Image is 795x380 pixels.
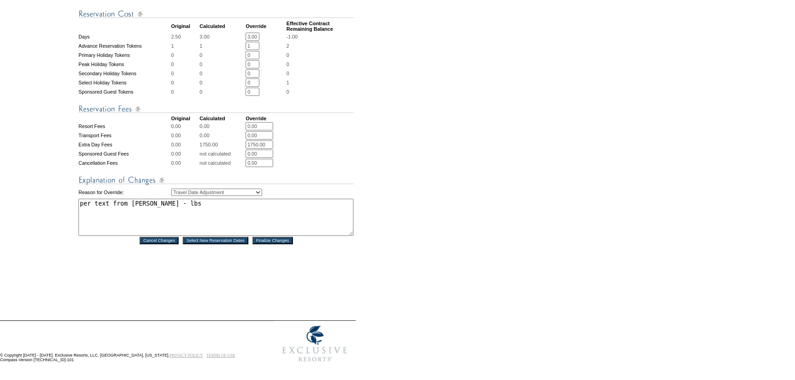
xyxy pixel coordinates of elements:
[200,69,245,78] td: 0
[78,187,170,198] td: Reason for Override:
[171,78,199,87] td: 0
[171,116,199,121] td: Original
[171,131,199,140] td: 0.00
[246,116,286,121] td: Override
[286,52,289,58] span: 0
[200,159,245,167] td: not calculated
[169,353,203,358] a: PRIVACY POLICY
[286,34,297,39] span: -1.00
[286,80,289,85] span: 1
[200,21,245,32] td: Calculated
[171,69,199,78] td: 0
[171,140,199,149] td: 0.00
[286,89,289,95] span: 0
[286,71,289,76] span: 0
[78,69,170,78] td: Secondary Holiday Tokens
[78,8,354,20] img: Reservation Cost
[183,237,248,244] input: Select New Reservation Dates
[200,42,245,50] td: 1
[78,88,170,96] td: Sponsored Guest Tokens
[286,43,289,49] span: 2
[78,51,170,59] td: Primary Holiday Tokens
[78,131,170,140] td: Transport Fees
[200,116,245,121] td: Calculated
[200,150,245,158] td: not calculated
[171,21,199,32] td: Original
[252,237,293,244] input: Finalize Changes
[200,131,245,140] td: 0.00
[286,21,354,32] td: Effective Contract Remaining Balance
[78,33,170,41] td: Days
[78,78,170,87] td: Select Holiday Tokens
[171,122,199,130] td: 0.00
[246,21,286,32] td: Override
[200,51,245,59] td: 0
[78,122,170,130] td: Resort Fees
[200,33,245,41] td: 3.00
[78,159,170,167] td: Cancellation Fees
[78,150,170,158] td: Sponsored Guest Fees
[171,60,199,68] td: 0
[200,122,245,130] td: 0.00
[200,60,245,68] td: 0
[171,51,199,59] td: 0
[171,33,199,41] td: 2.50
[200,140,245,149] td: 1750.00
[140,237,179,244] input: Cancel Changes
[78,103,354,115] img: Reservation Fees
[200,88,245,96] td: 0
[78,42,170,50] td: Advance Reservation Tokens
[78,140,170,149] td: Extra Day Fees
[274,321,356,367] img: Exclusive Resorts
[171,150,199,158] td: 0.00
[171,42,199,50] td: 1
[286,61,289,67] span: 0
[171,88,199,96] td: 0
[171,159,199,167] td: 0.00
[78,174,354,186] img: Explanation of Changes
[78,60,170,68] td: Peak Holiday Tokens
[200,78,245,87] td: 0
[207,353,235,358] a: TERMS OF USE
